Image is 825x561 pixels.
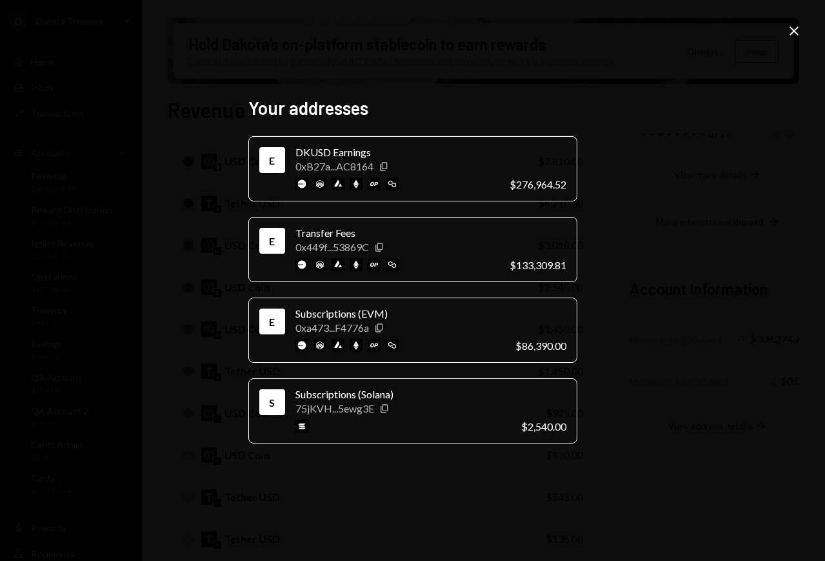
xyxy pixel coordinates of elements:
div: Ethereum [262,311,283,332]
div: $86,390.00 [515,340,566,352]
img: base-mainnet [295,258,308,271]
div: Ethereum [262,150,283,170]
h2: Your addresses [248,96,577,121]
img: polygon-mainnet [386,258,399,271]
img: ethereum-mainnet [350,339,363,352]
img: polygon-mainnet [386,178,399,190]
img: ethereum-mainnet [350,258,363,271]
img: optimism-mainnet [368,178,381,190]
div: Subscriptions (EVM) [295,306,505,321]
div: $2,540.00 [521,420,566,433]
img: base-mainnet [295,178,308,190]
img: ethereum-mainnet [350,178,363,190]
img: avalanche-mainnet [332,178,344,190]
div: Ethereum [262,230,283,251]
div: Solana [262,392,283,413]
div: $133,309.81 [510,259,566,271]
img: polygon-mainnet [386,339,399,352]
div: 0x449f...53869C [295,241,369,253]
div: Subscriptions (Solana) [295,387,511,402]
img: optimism-mainnet [368,339,381,352]
div: 0xB27a...AC8164 [295,160,373,172]
img: solana-mainnet [295,420,308,433]
img: optimism-mainnet [368,258,381,271]
img: avalanche-mainnet [332,258,344,271]
div: $276,964.52 [510,178,566,190]
div: 75jKVH...5ewg3E [295,402,374,414]
img: arbitrum-mainnet [313,339,326,352]
div: Transfer Fees [295,225,499,241]
div: 0xa473...F4776a [295,321,369,334]
img: arbitrum-mainnet [313,258,326,271]
img: avalanche-mainnet [332,339,344,352]
div: DKUSD Earnings [295,145,499,160]
img: arbitrum-mainnet [313,178,326,190]
img: base-mainnet [295,339,308,352]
